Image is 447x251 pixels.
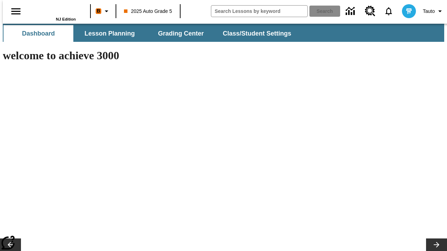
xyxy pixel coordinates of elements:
[3,25,298,42] div: SubNavbar
[30,2,76,21] div: Home
[380,2,398,20] a: Notifications
[420,5,447,17] button: Profile/Settings
[402,4,416,18] img: avatar image
[75,25,145,42] button: Lesson Planning
[342,2,361,21] a: Data Center
[217,25,297,42] button: Class/Student Settings
[3,24,444,42] div: SubNavbar
[6,1,26,22] button: Open side menu
[3,49,305,62] h1: welcome to achieve 3000
[361,2,380,21] a: Resource Center, Will open in new tab
[3,25,73,42] button: Dashboard
[97,7,100,15] span: B
[211,6,307,17] input: search field
[93,5,113,17] button: Boost Class color is orange. Change class color
[223,30,291,38] span: Class/Student Settings
[426,238,447,251] button: Lesson carousel, Next
[22,30,55,38] span: Dashboard
[146,25,216,42] button: Grading Center
[423,8,435,15] span: Tauto
[85,30,135,38] span: Lesson Planning
[158,30,204,38] span: Grading Center
[56,17,76,21] span: NJ Edition
[398,2,420,20] button: Select a new avatar
[30,3,76,17] a: Home
[124,8,172,15] span: 2025 Auto Grade 5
